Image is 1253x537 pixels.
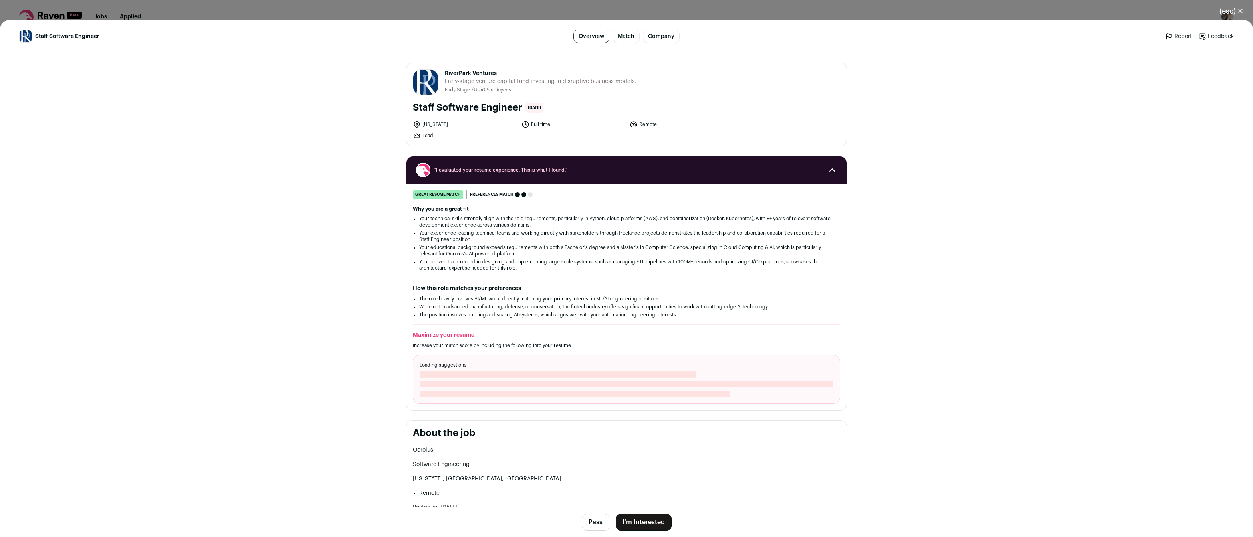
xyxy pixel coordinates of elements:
[630,120,734,128] li: Remote
[419,230,834,243] li: Your experience leading technical teams and working directly with stakeholders through freelance ...
[573,30,609,43] a: Overview
[413,120,517,128] li: [US_STATE]
[419,296,834,302] li: The role heavily involves AI/ML work, directly matching your primary interest in ML/AI engineerin...
[474,87,511,92] span: 11-50 Employees
[413,342,840,349] p: Increase your match score by including the following into your resume
[413,284,840,292] h2: How this role matches your preferences
[413,446,840,454] p: Ocrolus
[413,132,517,140] li: Lead
[445,69,636,77] span: RiverPark Ventures
[419,259,834,271] li: Your proven track record in designing and implementing large-scale systems, such as managing ETL ...
[20,30,32,43] img: 711d4e37107643a807c8e577c1ee2bfef098a27f2934ac9442c5dd4ef3b87027.jpg
[413,190,463,199] div: great resume match
[419,312,834,318] li: The position involves building and scaling AI systems, which aligns well with your automation eng...
[413,427,840,440] h2: About the job
[613,30,640,43] a: Match
[413,101,522,114] h1: Staff Software Engineer
[434,167,819,173] span: “I evaluated your resume experience. This is what I found.”
[1198,32,1234,40] a: Feedback
[643,30,680,43] a: Company
[1165,32,1192,40] a: Report
[472,87,511,93] li: /
[419,489,840,497] li: Remote
[413,460,840,468] p: Software Engineering
[413,475,840,483] p: [US_STATE], [GEOGRAPHIC_DATA], [GEOGRAPHIC_DATA]
[413,69,438,95] img: 711d4e37107643a807c8e577c1ee2bfef098a27f2934ac9442c5dd4ef3b87027.jpg
[445,77,636,85] span: Early-stage venture capital fund investing in disruptive business models.
[413,331,840,339] h2: Maximize your resume
[582,514,609,531] button: Pass
[35,32,99,40] span: Staff Software Engineer
[525,103,543,113] span: [DATE]
[419,244,834,257] li: Your educational background exceeds requirements with both a Bachelor's degree and a Master's in ...
[616,514,672,531] button: I'm Interested
[413,355,840,404] div: Loading suggestions
[521,120,625,128] li: Full time
[419,215,834,228] li: Your technical skills strongly align with the role requirements, particularly in Python, cloud pl...
[1210,2,1253,20] button: Close modal
[445,87,472,93] li: Early Stage
[470,191,513,199] span: Preferences match
[413,206,840,212] h2: Why you are a great fit
[413,503,840,511] p: Posted on [DATE]
[419,304,834,310] li: While not in advanced manufacturing, defense, or conservation, the fintech industry offers signif...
